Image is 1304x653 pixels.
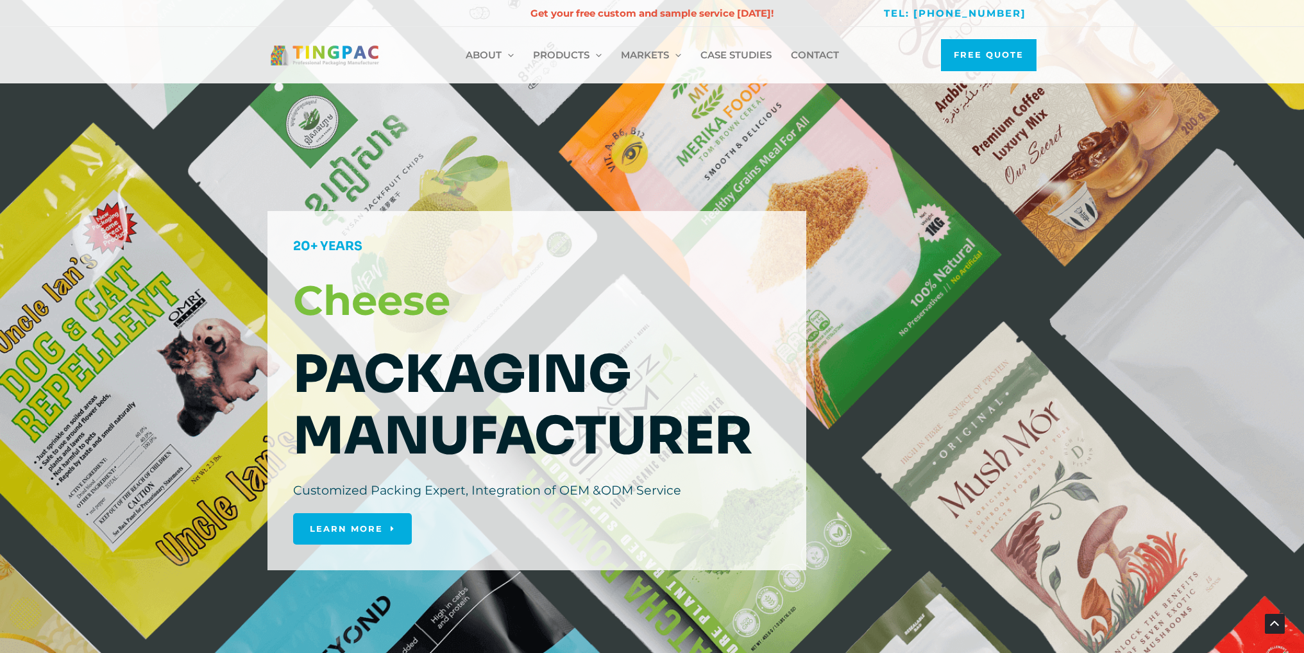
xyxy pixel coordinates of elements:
[669,27,681,83] span: Menu Toggle
[310,525,383,533] span: Learn More
[523,27,611,83] a: Products菜单切换Menu Toggle
[691,27,781,83] a: Case Studies
[781,27,849,83] a: Contact
[533,27,589,83] span: Products
[621,27,669,83] span: Markets
[293,480,781,501] div: Customized Packing Expert, Integration of OEM &ODM Service
[456,27,849,83] nav: 网站导航
[293,237,781,257] h5: 20+ years
[530,7,774,19] strong: Get your free custom and sample service [DATE]!
[267,44,383,67] img: Ting Packaging
[293,513,412,545] a: Learn More
[456,27,523,83] a: About菜单切换Menu Toggle
[502,27,514,83] span: Menu Toggle
[940,38,1037,72] a: Free Quote
[466,27,502,83] span: About
[611,27,691,83] a: Markets菜单切换Menu Toggle
[293,269,450,331] span: Cheese
[589,27,602,83] span: Menu Toggle
[700,27,772,83] span: Case Studies
[791,27,839,83] span: Contact
[293,344,781,467] h2: Packaging Manufacturer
